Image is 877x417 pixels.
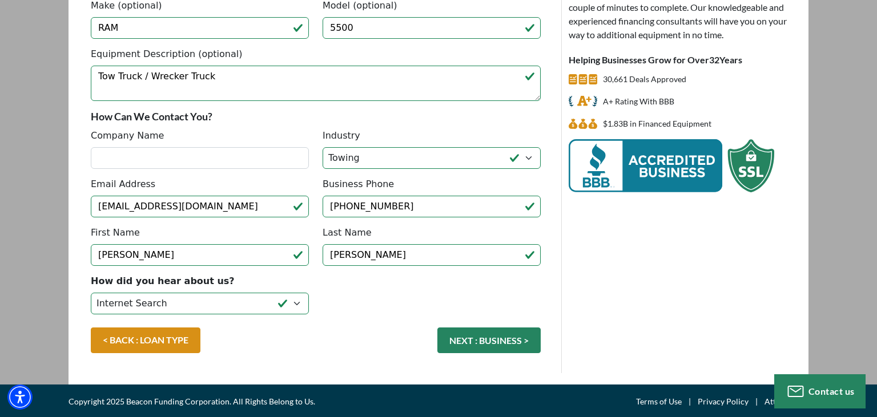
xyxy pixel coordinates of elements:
span: 32 [709,54,719,65]
label: Last Name [323,226,372,240]
label: Business Phone [323,177,394,191]
span: | [682,395,698,408]
label: Industry [323,129,360,143]
label: Equipment Description (optional) [91,47,242,61]
span: Contact us [808,386,855,396]
label: First Name [91,226,140,240]
p: 30,661 Deals Approved [603,72,686,86]
span: Copyright 2025 Beacon Funding Corporation. All Rights Belong to Us. [69,395,315,408]
a: < BACK : LOAN TYPE [91,327,200,353]
p: Helping Businesses Grow for Over Years [569,53,800,67]
p: How Can We Contact You? [91,110,541,123]
iframe: reCAPTCHA [323,274,496,319]
label: How did you hear about us? [91,274,235,288]
label: Company Name [91,129,164,143]
a: Attributions [765,395,808,408]
img: BBB Acredited Business and SSL Protection [569,139,774,192]
button: NEXT : BUSINESS > [437,327,541,353]
span: | [749,395,765,408]
a: Terms of Use [636,395,682,408]
button: Contact us [774,374,866,408]
div: Accessibility Menu [7,384,33,410]
p: A+ Rating With BBB [603,95,674,108]
p: $1,831,843,843 in Financed Equipment [603,117,711,131]
a: Privacy Policy [698,395,749,408]
label: Email Address [91,177,155,191]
